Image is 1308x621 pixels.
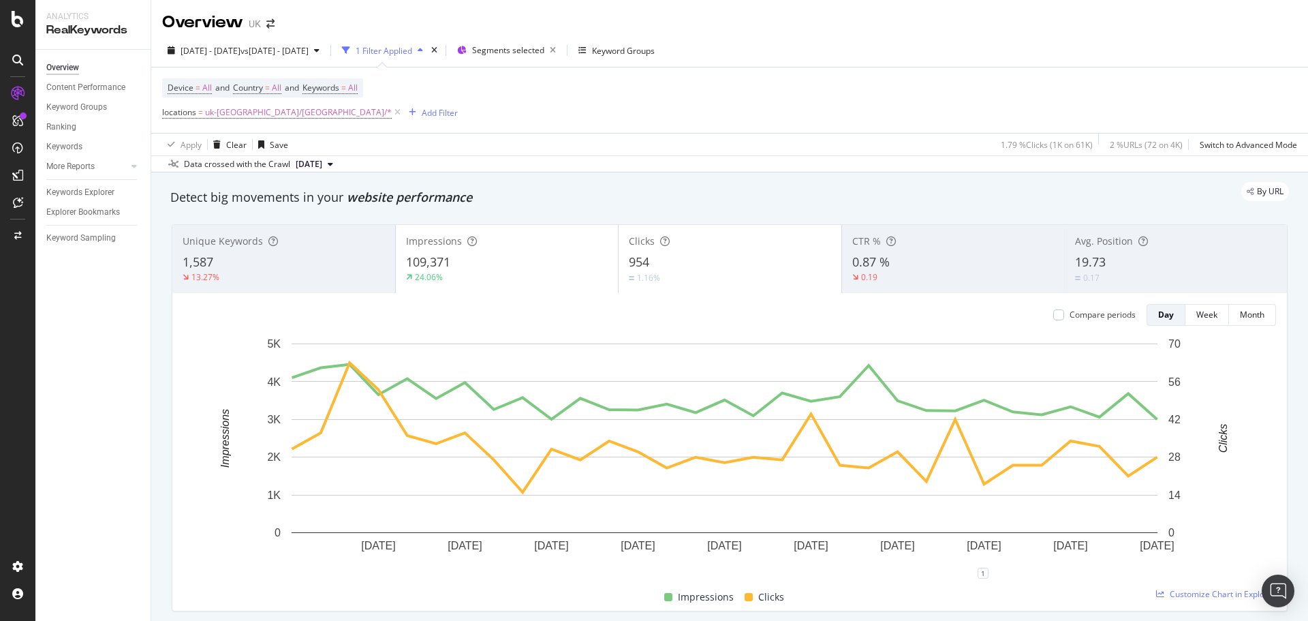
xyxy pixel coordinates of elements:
span: All [272,78,281,97]
div: 2 % URLs ( 72 on 4K ) [1110,139,1183,151]
text: [DATE] [707,540,741,551]
text: [DATE] [1053,540,1087,551]
text: 3K [267,414,281,425]
div: Switch to Advanced Mode [1200,139,1297,151]
a: Keyword Sampling [46,231,141,245]
span: 1,587 [183,254,213,270]
text: [DATE] [534,540,568,551]
span: All [202,78,212,97]
text: 70 [1168,338,1181,350]
text: 1K [267,489,281,501]
span: = [341,82,346,93]
button: Save [253,134,288,155]
button: Apply [162,134,202,155]
div: Ranking [46,120,76,134]
text: 14 [1168,489,1181,501]
span: All [348,78,358,97]
text: Impressions [219,409,231,468]
span: = [265,82,270,93]
span: = [196,82,200,93]
text: 5K [267,338,281,350]
img: Equal [1075,276,1080,280]
span: 2025 Aug. 30th [296,158,322,170]
img: Equal [629,276,634,280]
span: CTR % [852,234,881,247]
span: and [215,82,230,93]
text: [DATE] [967,540,1001,551]
span: 954 [629,254,649,270]
span: 19.73 [1075,254,1106,270]
div: Day [1158,309,1174,320]
button: Add Filter [403,104,458,121]
div: 1 Filter Applied [356,45,412,57]
button: Switch to Advanced Mode [1194,134,1297,155]
div: 24.06% [415,271,443,283]
div: Clear [226,139,247,151]
a: Keywords [46,140,141,154]
div: Content Performance [46,80,125,95]
div: Open Intercom Messenger [1262,575,1294,607]
svg: A chart. [183,337,1266,573]
span: Impressions [406,234,462,247]
button: [DATE] - [DATE]vs[DATE] - [DATE] [162,40,325,61]
span: Impressions [678,589,734,605]
div: Compare periods [1070,309,1136,320]
text: [DATE] [794,540,828,551]
span: Device [168,82,193,93]
div: Data crossed with the Crawl [184,158,290,170]
div: Keyword Sampling [46,231,116,245]
text: [DATE] [621,540,655,551]
div: RealKeywords [46,22,140,38]
text: [DATE] [361,540,395,551]
span: vs [DATE] - [DATE] [240,45,309,57]
span: [DATE] - [DATE] [181,45,240,57]
div: Keyword Groups [46,100,107,115]
span: By URL [1257,187,1283,196]
a: Customize Chart in Explorer [1156,588,1276,600]
text: 0 [1168,527,1174,539]
div: legacy label [1241,182,1289,201]
span: Segments selected [472,44,544,56]
text: 4K [267,376,281,387]
button: Week [1185,304,1229,326]
div: times [429,44,440,57]
div: 13.27% [191,271,219,283]
button: Keyword Groups [573,40,660,61]
text: [DATE] [1140,540,1174,551]
div: Keywords Explorer [46,185,114,200]
div: Apply [181,139,202,151]
text: 28 [1168,451,1181,463]
span: Unique Keywords [183,234,263,247]
span: uk-[GEOGRAPHIC_DATA]/[GEOGRAPHIC_DATA]/* [205,103,392,122]
a: Overview [46,61,141,75]
div: Keywords [46,140,82,154]
button: Day [1147,304,1185,326]
div: More Reports [46,160,95,174]
a: Explorer Bookmarks [46,205,141,219]
div: Add Filter [422,107,458,119]
div: UK [249,17,261,31]
div: 1.16% [637,272,660,284]
div: Month [1240,309,1264,320]
span: Keywords [302,82,339,93]
span: Clicks [758,589,784,605]
span: Country [233,82,263,93]
text: Clicks [1217,424,1229,453]
a: Keywords Explorer [46,185,141,200]
span: 109,371 [406,254,450,270]
div: Analytics [46,11,140,22]
div: Week [1196,309,1217,320]
a: Keyword Groups [46,100,141,115]
button: 1 Filter Applied [337,40,429,61]
div: Keyword Groups [592,45,655,57]
text: [DATE] [448,540,482,551]
span: and [285,82,299,93]
a: More Reports [46,160,127,174]
span: 0.87 % [852,254,890,270]
text: 56 [1168,376,1181,387]
text: [DATE] [880,540,914,551]
div: Overview [46,61,79,75]
text: 2K [267,451,281,463]
button: Segments selected [452,40,561,61]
